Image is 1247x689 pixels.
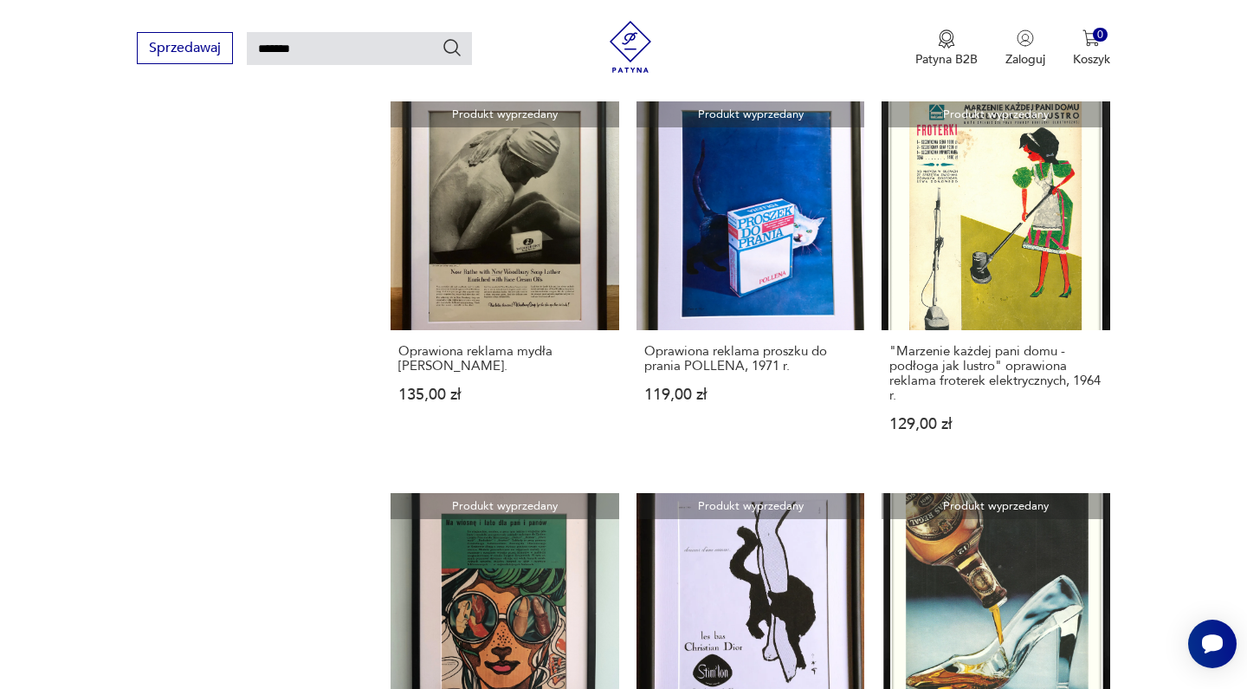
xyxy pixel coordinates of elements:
a: Ikona medaluPatyna B2B [915,29,978,68]
a: Produkt wyprzedanyOprawiona reklama proszku do prania POLLENA, 1971 r.Oprawiona reklama proszku d... [636,101,864,465]
button: Zaloguj [1005,29,1045,68]
a: Produkt wyprzedanyOprawiona reklama mydła Woodbury.Oprawiona reklama mydła [PERSON_NAME].135,00 zł [391,101,618,465]
button: 0Koszyk [1073,29,1110,68]
img: Ikonka użytkownika [1017,29,1034,47]
p: 135,00 zł [398,387,611,402]
div: 0 [1093,28,1108,42]
button: Szukaj [442,37,462,58]
h3: "Marzenie każdej pani domu - podłoga jak lustro" oprawiona reklama froterek elektrycznych, 1964 r. [889,344,1102,403]
p: Zaloguj [1005,51,1045,68]
p: Patyna B2B [915,51,978,68]
img: Patyna - sklep z meblami i dekoracjami vintage [604,21,656,73]
img: Ikona koszyka [1082,29,1100,47]
p: 129,00 zł [889,417,1102,432]
h3: Oprawiona reklama proszku do prania POLLENA, 1971 r. [644,344,856,374]
p: 119,00 zł [644,387,856,402]
a: Produkt wyprzedany"Marzenie każdej pani domu - podłoga jak lustro" oprawiona reklama froterek ele... [882,101,1109,465]
h3: Oprawiona reklama mydła [PERSON_NAME]. [398,344,611,374]
button: Sprzedawaj [137,32,233,64]
img: Ikona medalu [938,29,955,49]
iframe: Smartsupp widget button [1188,620,1237,668]
button: Patyna B2B [915,29,978,68]
a: Sprzedawaj [137,43,233,55]
p: Koszyk [1073,51,1110,68]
